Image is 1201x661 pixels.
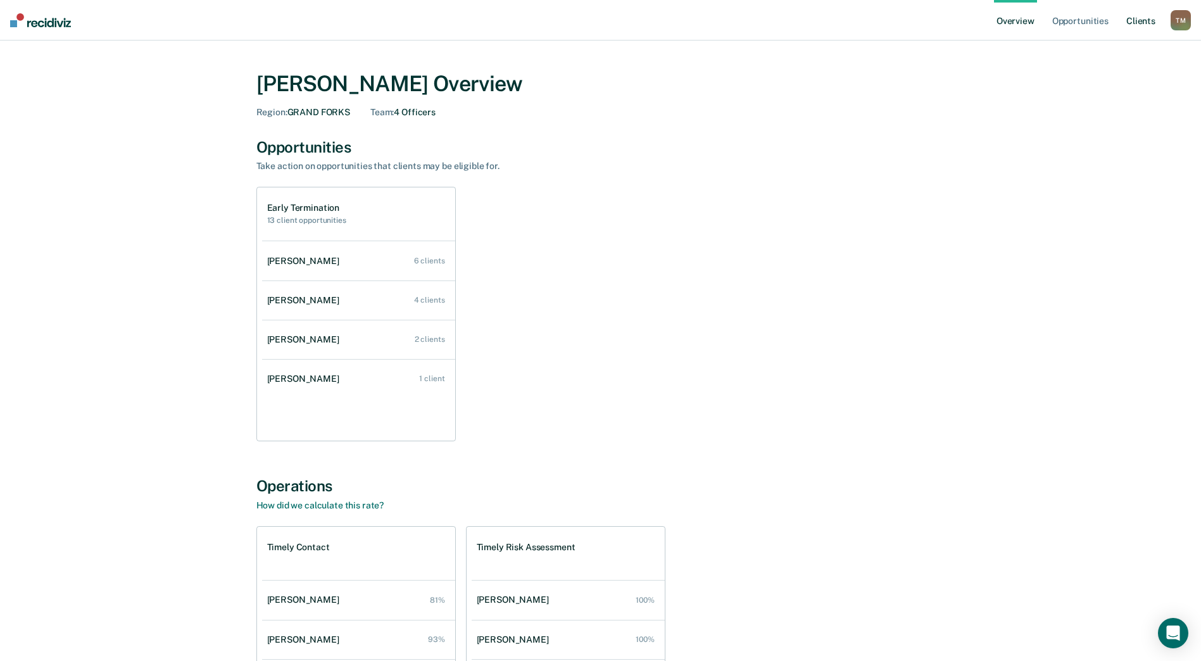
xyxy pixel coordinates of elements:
a: How did we calculate this rate? [256,500,384,510]
div: [PERSON_NAME] [267,295,344,306]
div: Open Intercom Messenger [1158,618,1188,648]
span: Team : [370,107,394,117]
div: 100% [636,596,655,605]
h1: Timely Contact [267,542,330,553]
a: [PERSON_NAME] 93% [262,622,455,658]
div: Opportunities [256,138,945,156]
button: TM [1171,10,1191,30]
div: [PERSON_NAME] [267,256,344,267]
h1: Early Termination [267,203,346,213]
div: 6 clients [414,256,445,265]
div: [PERSON_NAME] [267,595,344,605]
a: [PERSON_NAME] 100% [472,622,665,658]
div: GRAND FORKS [256,107,351,118]
div: [PERSON_NAME] Overview [256,71,945,97]
div: [PERSON_NAME] [267,334,344,345]
div: T M [1171,10,1191,30]
a: [PERSON_NAME] 6 clients [262,243,455,279]
div: Take action on opportunities that clients may be eligible for. [256,161,700,172]
a: [PERSON_NAME] 4 clients [262,282,455,318]
div: [PERSON_NAME] [477,634,554,645]
img: Recidiviz [10,13,71,27]
h2: 13 client opportunities [267,216,346,225]
a: [PERSON_NAME] 2 clients [262,322,455,358]
div: [PERSON_NAME] [477,595,554,605]
a: [PERSON_NAME] 81% [262,582,455,618]
span: Region : [256,107,287,117]
div: 4 clients [414,296,445,305]
div: 93% [428,635,445,644]
div: 4 Officers [370,107,436,118]
h1: Timely Risk Assessment [477,542,575,553]
div: Operations [256,477,945,495]
div: 81% [430,596,445,605]
a: [PERSON_NAME] 100% [472,582,665,618]
div: 1 client [419,374,444,383]
div: 100% [636,635,655,644]
div: 2 clients [415,335,445,344]
div: [PERSON_NAME] [267,374,344,384]
div: [PERSON_NAME] [267,634,344,645]
a: [PERSON_NAME] 1 client [262,361,455,397]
